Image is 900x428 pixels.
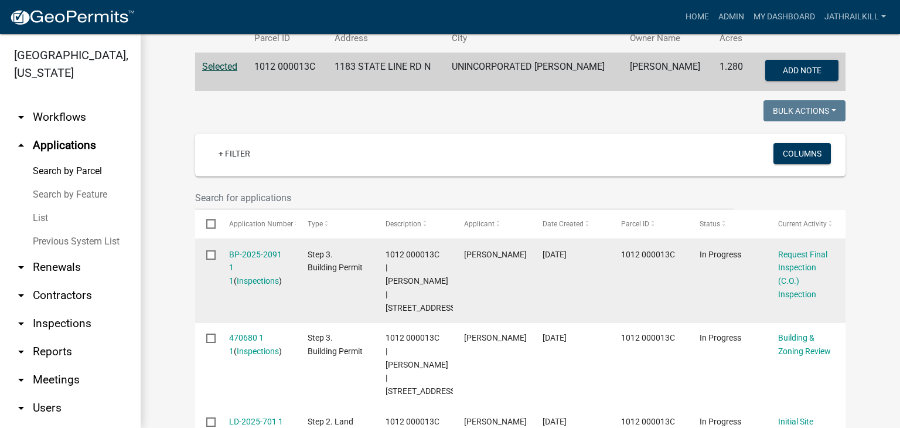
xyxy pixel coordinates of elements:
[621,333,675,342] span: 1012 000013C
[195,186,734,210] input: Search for applications
[531,210,610,238] datatable-header-cell: Date Created
[386,220,421,228] span: Description
[765,60,838,81] button: Add Note
[712,25,752,52] th: Acres
[623,53,712,91] td: [PERSON_NAME]
[621,250,675,259] span: 1012 000013C
[778,333,831,356] a: Building & Zoning Review
[296,210,374,238] datatable-header-cell: Type
[623,25,712,52] th: Owner Name
[543,250,567,259] span: 09/09/2025
[767,210,846,238] datatable-header-cell: Current Activity
[778,220,827,228] span: Current Activity
[328,25,445,52] th: Address
[14,260,28,274] i: arrow_drop_down
[386,333,458,396] span: 1012 000013C | HIXSON RONALD W | 1183 STATE LINE RD N
[700,250,741,259] span: In Progress
[229,220,293,228] span: Application Number
[700,333,741,342] span: In Progress
[763,100,846,121] button: Bulk Actions
[229,331,285,358] div: ( )
[229,333,264,356] a: 470680 1 1
[195,210,217,238] datatable-header-cell: Select
[749,6,820,28] a: My Dashboard
[610,210,688,238] datatable-header-cell: Parcel ID
[14,373,28,387] i: arrow_drop_down
[464,333,527,342] span: Ronald W
[445,53,623,91] td: UNINCORPORATED [PERSON_NAME]
[14,138,28,152] i: arrow_drop_up
[386,250,458,312] span: 1012 000013C | HIXSON RONALD W | 1183 STATE LINE RD N
[464,417,527,426] span: Ronald W
[445,25,623,52] th: City
[14,317,28,331] i: arrow_drop_down
[464,250,527,259] span: Ronald W
[543,220,584,228] span: Date Created
[714,6,749,28] a: Admin
[14,345,28,359] i: arrow_drop_down
[14,288,28,303] i: arrow_drop_down
[217,210,296,238] datatable-header-cell: Application Number
[247,53,327,91] td: 1012 000013C
[209,143,260,164] a: + Filter
[229,248,285,288] div: ( )
[681,6,714,28] a: Home
[247,25,327,52] th: Parcel ID
[237,276,279,286] a: Inspections
[543,417,567,426] span: 08/28/2025
[14,110,28,124] i: arrow_drop_down
[14,401,28,415] i: arrow_drop_down
[820,6,891,28] a: Jathrailkill
[308,250,363,273] span: Step 3. Building Permit
[782,66,821,75] span: Add Note
[712,53,752,91] td: 1.280
[700,417,741,426] span: In Progress
[237,347,279,356] a: Inspections
[778,250,827,299] a: Request Final Inspection (C.O.) Inspection
[308,220,323,228] span: Type
[543,333,567,342] span: 08/28/2025
[700,220,720,228] span: Status
[688,210,767,238] datatable-header-cell: Status
[621,220,649,228] span: Parcel ID
[374,210,453,238] datatable-header-cell: Description
[229,250,282,286] a: BP-2025-2091 1 1
[308,333,363,356] span: Step 3. Building Permit
[621,417,675,426] span: 1012 000013C
[202,61,237,72] a: Selected
[464,220,495,228] span: Applicant
[453,210,531,238] datatable-header-cell: Applicant
[773,143,831,164] button: Columns
[328,53,445,91] td: 1183 STATE LINE RD N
